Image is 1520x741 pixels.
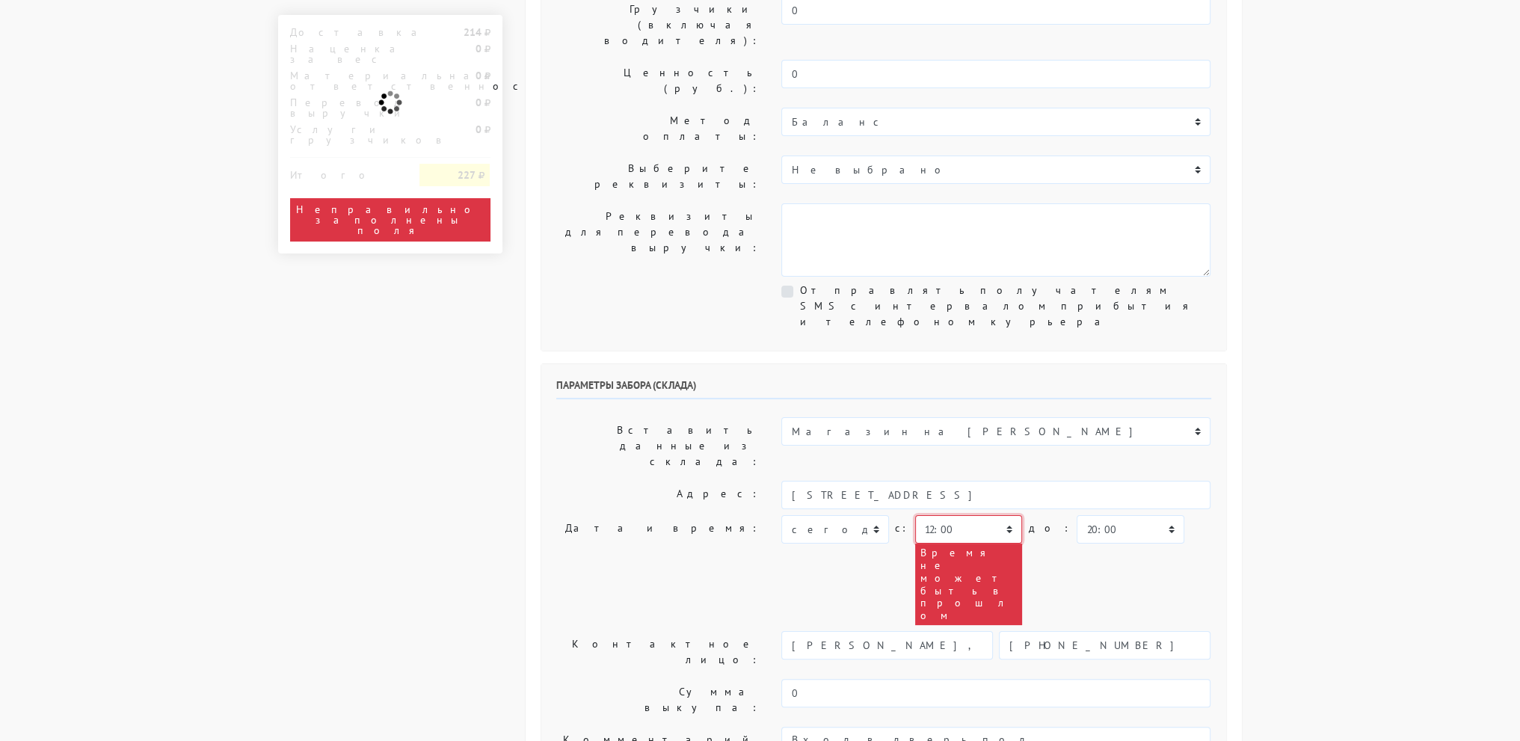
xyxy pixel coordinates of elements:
[545,156,771,197] label: Выберите реквизиты:
[377,89,404,116] img: ajax-loader.gif
[781,631,993,659] input: Имя
[279,43,409,64] div: Наценка за вес
[999,631,1210,659] input: Телефон
[545,481,771,509] label: Адрес:
[279,97,409,118] div: Перевод выручки
[895,515,909,541] label: c:
[799,283,1210,330] label: Отправлять получателям SMS с интервалом прибытия и телефоном курьера
[279,124,409,145] div: Услуги грузчиков
[545,631,771,673] label: Контактное лицо:
[279,27,409,37] div: Доставка
[556,379,1211,399] h6: Параметры забора (склада)
[545,60,771,102] label: Ценность (руб.):
[915,544,1022,625] div: Время не может быть в прошлом
[279,70,409,91] div: Материальная ответственность
[545,108,771,150] label: Метод оплаты:
[545,515,771,625] label: Дата и время:
[545,203,771,277] label: Реквизиты для перевода выручки:
[1028,515,1071,541] label: до:
[545,679,771,721] label: Сумма выкупа:
[545,417,771,475] label: Вставить данные из склада:
[463,25,481,39] strong: 214
[290,198,490,242] div: Неправильно заполнены поля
